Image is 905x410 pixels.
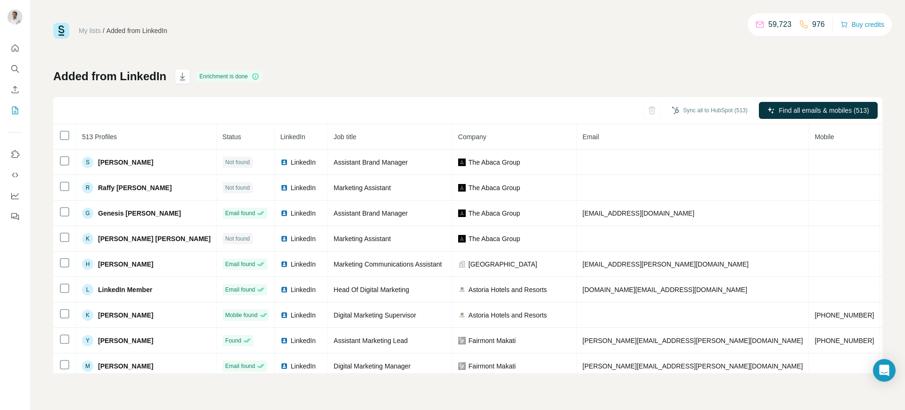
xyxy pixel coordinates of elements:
[280,235,288,243] img: LinkedIn logo
[469,158,520,167] span: The Abaca Group
[291,361,316,371] span: LinkedIn
[291,183,316,192] span: LinkedIn
[82,259,93,270] div: H
[458,133,486,141] span: Company
[469,285,547,294] span: Astoria Hotels and Resorts
[8,60,23,77] button: Search
[334,362,411,370] span: Digital Marketing Manager
[779,106,869,115] span: Find all emails & mobiles (513)
[8,102,23,119] button: My lists
[280,133,305,141] span: LinkedIn
[197,71,262,82] div: Enrichment is done
[458,159,466,166] img: company-logo
[334,184,391,192] span: Marketing Assistant
[334,235,391,243] span: Marketing Assistant
[814,133,834,141] span: Mobile
[82,233,93,244] div: K
[82,133,117,141] span: 513 Profiles
[458,337,466,344] img: company-logo
[8,208,23,225] button: Feedback
[82,208,93,219] div: G
[759,102,878,119] button: Find all emails & mobiles (513)
[768,19,791,30] p: 59,723
[280,209,288,217] img: LinkedIn logo
[225,234,250,243] span: Not found
[82,310,93,321] div: K
[469,336,516,345] span: Fairmont Makati
[53,23,69,39] img: Surfe Logo
[458,184,466,192] img: company-logo
[665,103,754,117] button: Sync all to HubSpot (513)
[82,335,93,346] div: Y
[8,187,23,204] button: Dashboard
[334,209,408,217] span: Assistant Brand Manager
[280,159,288,166] img: LinkedIn logo
[225,311,258,319] span: Mobile found
[291,234,316,243] span: LinkedIn
[225,184,250,192] span: Not found
[280,362,288,370] img: LinkedIn logo
[469,361,516,371] span: Fairmont Makati
[334,337,408,344] span: Assistant Marketing Lead
[280,311,288,319] img: LinkedIn logo
[225,158,250,167] span: Not found
[583,260,749,268] span: [EMAIL_ADDRESS][PERSON_NAME][DOMAIN_NAME]
[334,260,442,268] span: Marketing Communications Assistant
[98,361,153,371] span: [PERSON_NAME]
[8,167,23,184] button: Use Surfe API
[225,336,241,345] span: Found
[225,260,255,268] span: Email found
[103,26,105,35] li: /
[98,183,172,192] span: Raffy [PERSON_NAME]
[840,18,884,31] button: Buy credits
[291,310,316,320] span: LinkedIn
[291,285,316,294] span: LinkedIn
[8,40,23,57] button: Quick start
[98,285,152,294] span: LinkedIn Member
[458,311,466,319] img: company-logo
[334,133,356,141] span: Job title
[79,27,101,34] a: My lists
[291,336,316,345] span: LinkedIn
[291,259,316,269] span: LinkedIn
[814,311,874,319] span: [PHONE_NUMBER]
[469,259,537,269] span: [GEOGRAPHIC_DATA]
[291,158,316,167] span: LinkedIn
[225,209,255,218] span: Email found
[225,362,255,370] span: Email found
[583,337,803,344] span: [PERSON_NAME][EMAIL_ADDRESS][PERSON_NAME][DOMAIN_NAME]
[814,337,874,344] span: [PHONE_NUMBER]
[458,209,466,217] img: company-logo
[107,26,167,35] div: Added from LinkedIn
[98,209,181,218] span: Genesis [PERSON_NAME]
[82,284,93,295] div: L
[82,360,93,372] div: M
[280,184,288,192] img: LinkedIn logo
[82,182,93,193] div: R
[583,362,803,370] span: [PERSON_NAME][EMAIL_ADDRESS][PERSON_NAME][DOMAIN_NAME]
[334,311,416,319] span: Digital Marketing Supervisor
[82,157,93,168] div: S
[458,235,466,243] img: company-logo
[583,209,694,217] span: [EMAIL_ADDRESS][DOMAIN_NAME]
[469,209,520,218] span: The Abaca Group
[873,359,896,382] div: Open Intercom Messenger
[98,310,153,320] span: [PERSON_NAME]
[280,260,288,268] img: LinkedIn logo
[222,133,241,141] span: Status
[458,362,466,370] img: company-logo
[8,81,23,98] button: Enrich CSV
[98,158,153,167] span: [PERSON_NAME]
[8,146,23,163] button: Use Surfe on LinkedIn
[225,285,255,294] span: Email found
[98,336,153,345] span: [PERSON_NAME]
[458,286,466,293] img: company-logo
[812,19,825,30] p: 976
[291,209,316,218] span: LinkedIn
[334,286,409,293] span: Head Of Digital Marketing
[583,133,599,141] span: Email
[98,259,153,269] span: [PERSON_NAME]
[469,234,520,243] span: The Abaca Group
[280,286,288,293] img: LinkedIn logo
[469,183,520,192] span: The Abaca Group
